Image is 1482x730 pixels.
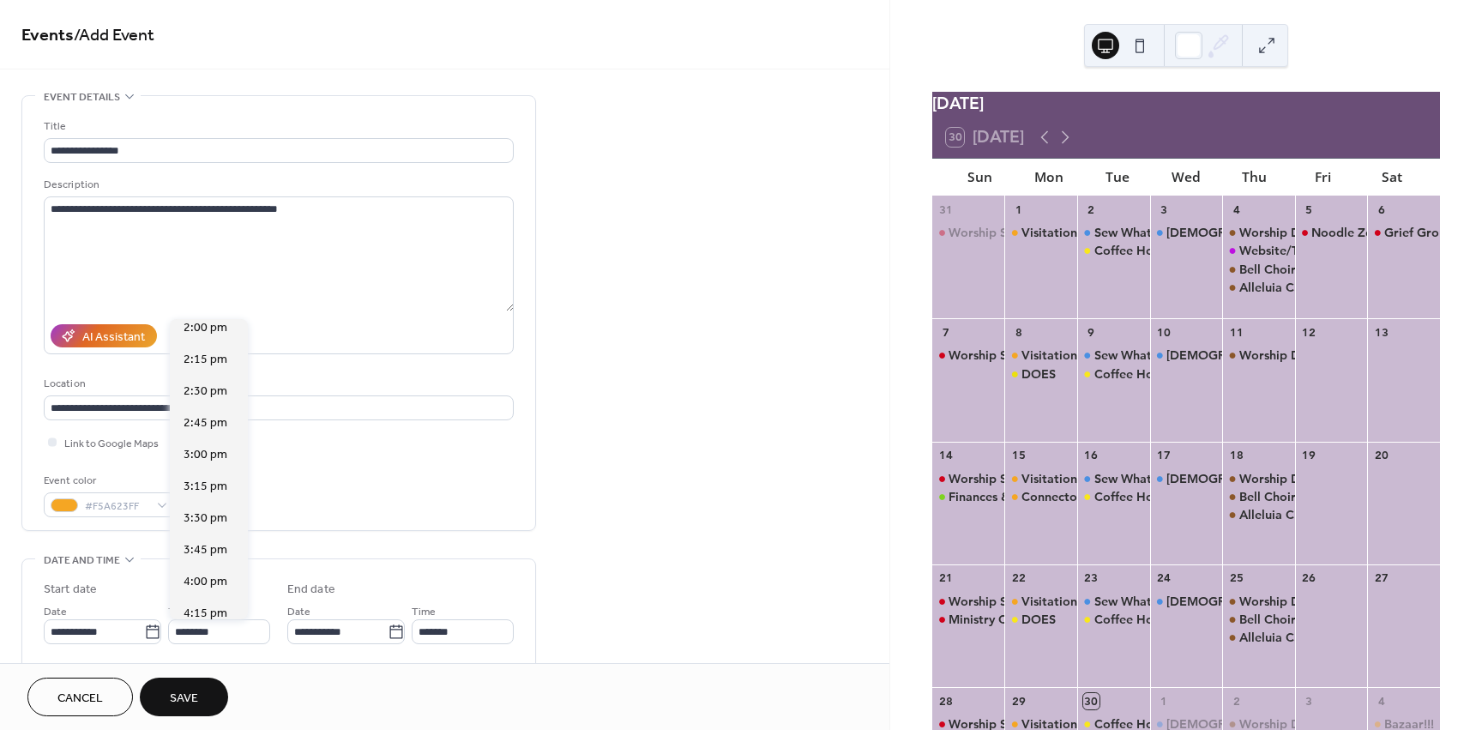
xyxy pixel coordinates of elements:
div: 18 [1228,448,1244,463]
div: DOES [1021,611,1056,628]
div: 22 [1011,570,1027,586]
div: Coffee Hour [1077,488,1150,505]
div: Visitation Meeting [1021,224,1129,241]
div: Thu [1220,159,1289,196]
span: Save [170,690,198,708]
div: Ministry Council Meeting [949,611,1093,628]
div: Alleluia Choir [1222,629,1295,646]
div: Event color [44,472,172,490]
div: Worship Service [949,224,1041,241]
div: 2 [1083,202,1099,217]
div: Alleluia Choir [1239,279,1317,296]
div: Alleluia Choir [1222,279,1295,296]
div: Mon [1015,159,1083,196]
div: Coffee Hour [1094,488,1166,505]
div: Worship Design Meeting [1239,470,1382,487]
div: Sew What Group [1077,224,1150,241]
div: Worship Service [932,593,1005,610]
div: Visitation Meeting [1004,470,1077,487]
div: 2 [1228,693,1244,709]
span: Date and time [44,552,120,570]
div: Fri [1289,159,1358,196]
div: 3 [1156,202,1172,217]
div: Bible Study [1150,224,1223,241]
div: 17 [1156,448,1172,463]
span: Event details [44,88,120,106]
div: Visitation Meeting [1004,224,1077,241]
div: 20 [1374,448,1389,463]
div: Connector Articles are due [1021,488,1177,505]
div: Alleluia Choir [1239,629,1317,646]
div: Worship Service [932,470,1005,487]
div: Bell Choir Rehearsal [1222,488,1295,505]
span: 3:00 pm [184,446,227,464]
div: Coffee Hour [1094,611,1166,628]
div: 27 [1374,570,1389,586]
div: Worship Service [949,470,1041,487]
div: Visitation Meeting [1004,347,1077,364]
div: 1 [1156,693,1172,709]
div: 8 [1011,325,1027,341]
div: Coffee Hour [1094,242,1166,259]
div: Finances & Facilities Meeting [949,488,1116,505]
span: Date [287,603,310,621]
div: End date [287,581,335,599]
div: Grief Group [1367,224,1440,241]
span: Time [168,603,192,621]
div: 6 [1374,202,1389,217]
span: / Add Event [74,19,154,52]
span: 2:00 pm [184,319,227,337]
div: Bible Study [1150,593,1223,610]
button: Cancel [27,678,133,716]
div: 31 [938,202,954,217]
div: DOES [1004,365,1077,383]
div: Grief Group [1384,224,1454,241]
div: Website/Technology Meeting [1239,242,1407,259]
div: 12 [1301,325,1316,341]
div: Worship Design Meeting [1222,593,1295,610]
div: Bible Study [1150,470,1223,487]
div: Coffee Hour [1094,365,1166,383]
div: [DEMOGRAPHIC_DATA] Study [1166,224,1340,241]
div: AI Assistant [82,329,145,347]
div: Worship Service [932,224,1005,241]
div: 4 [1228,202,1244,217]
div: Coffee Hour [1077,242,1150,259]
div: 30 [1083,693,1099,709]
div: Alleluia Choir [1222,506,1295,523]
div: 29 [1011,693,1027,709]
div: Start date [44,581,97,599]
div: [DEMOGRAPHIC_DATA] Study [1166,593,1340,610]
div: [DEMOGRAPHIC_DATA] Study [1166,347,1340,364]
div: Sun [946,159,1015,196]
div: Visitation Meeting [1021,593,1129,610]
span: Time [412,603,436,621]
div: 11 [1228,325,1244,341]
div: 13 [1374,325,1389,341]
div: 25 [1228,570,1244,586]
div: Worship Design Meeting [1222,224,1295,241]
div: [DATE] [932,92,1440,117]
div: 24 [1156,570,1172,586]
div: Sew What Group [1077,470,1150,487]
span: Date [44,603,67,621]
div: Noodle Zoo [1311,224,1381,241]
div: 14 [938,448,954,463]
button: Save [140,678,228,716]
div: Worship Design Meeting [1239,224,1382,241]
div: Worship Service [932,347,1005,364]
span: 2:45 pm [184,414,227,432]
div: Worship Design Meeting [1222,470,1295,487]
span: 4:00 pm [184,573,227,591]
div: Sew What Group [1094,224,1192,241]
div: Finances & Facilities Meeting [932,488,1005,505]
div: 1 [1011,202,1027,217]
div: DOES [1021,365,1056,383]
div: Bell Choir Rehearsal [1222,261,1295,278]
span: 2:30 pm [184,383,227,401]
div: Sew What Group [1077,593,1150,610]
div: 10 [1156,325,1172,341]
span: #F5A623FF [85,498,148,516]
div: Worship Service [949,347,1041,364]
